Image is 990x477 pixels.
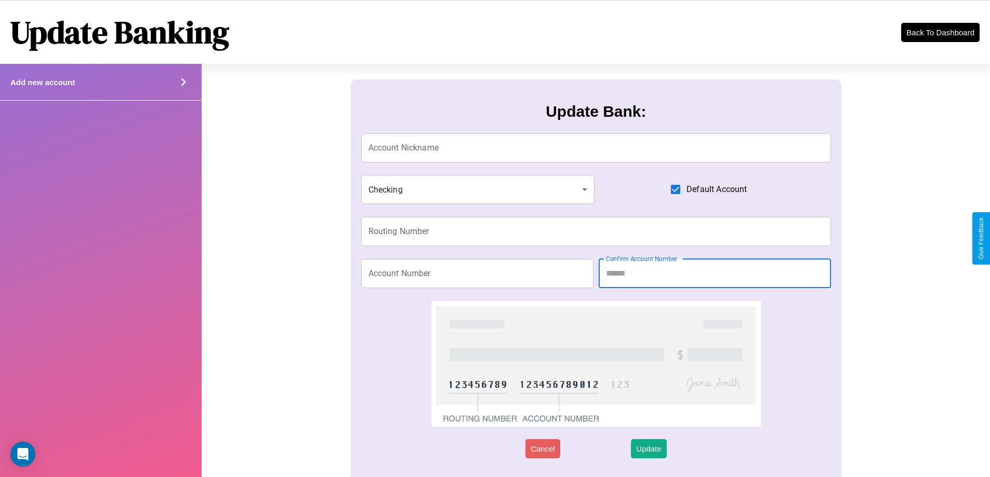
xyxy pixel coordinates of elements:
[10,442,35,467] div: Open Intercom Messenger
[631,439,666,458] button: Update
[901,23,980,42] button: Back To Dashboard
[431,301,760,427] img: check
[525,439,560,458] button: Cancel
[978,217,985,260] div: Give Feedback
[687,183,747,196] span: Default Account
[546,103,646,120] h3: Update Bank:
[606,254,677,263] label: Confirm Account Number
[361,175,595,204] div: Checking
[10,78,75,87] h4: Add new account
[10,11,229,53] h1: Update Banking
